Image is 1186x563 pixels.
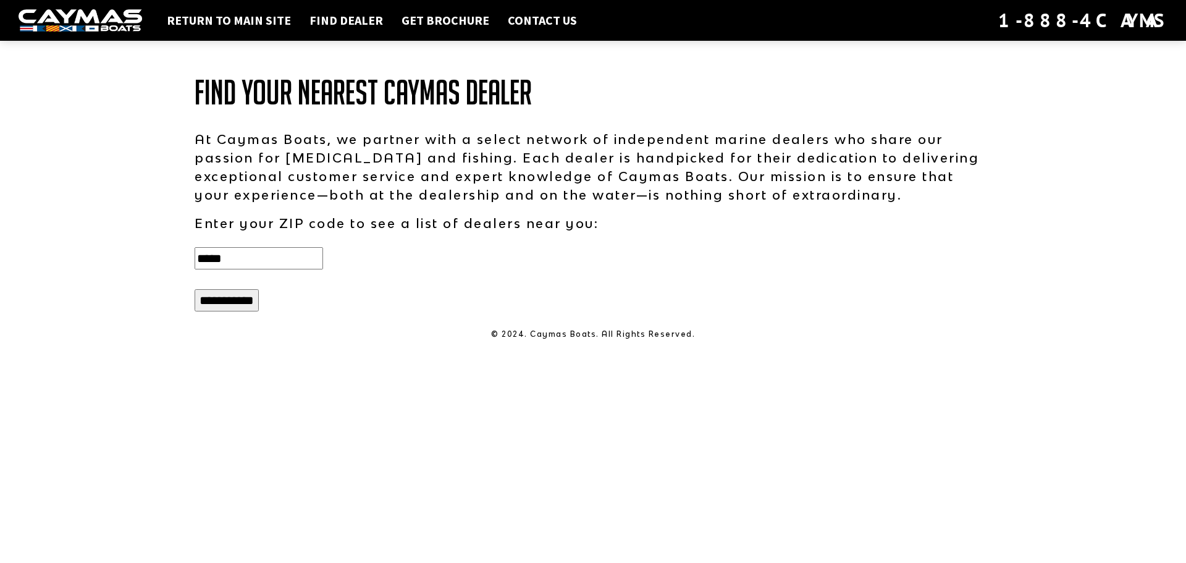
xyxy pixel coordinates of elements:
[395,12,495,28] a: Get Brochure
[195,214,991,232] p: Enter your ZIP code to see a list of dealers near you:
[195,130,991,204] p: At Caymas Boats, we partner with a select network of independent marine dealers who share our pas...
[998,7,1167,34] div: 1-888-4CAYMAS
[502,12,583,28] a: Contact Us
[19,9,142,32] img: white-logo-c9c8dbefe5ff5ceceb0f0178aa75bf4bb51f6bca0971e226c86eb53dfe498488.png
[303,12,389,28] a: Find Dealer
[195,329,991,340] p: © 2024. Caymas Boats. All Rights Reserved.
[195,74,991,111] h1: Find Your Nearest Caymas Dealer
[161,12,297,28] a: Return to main site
